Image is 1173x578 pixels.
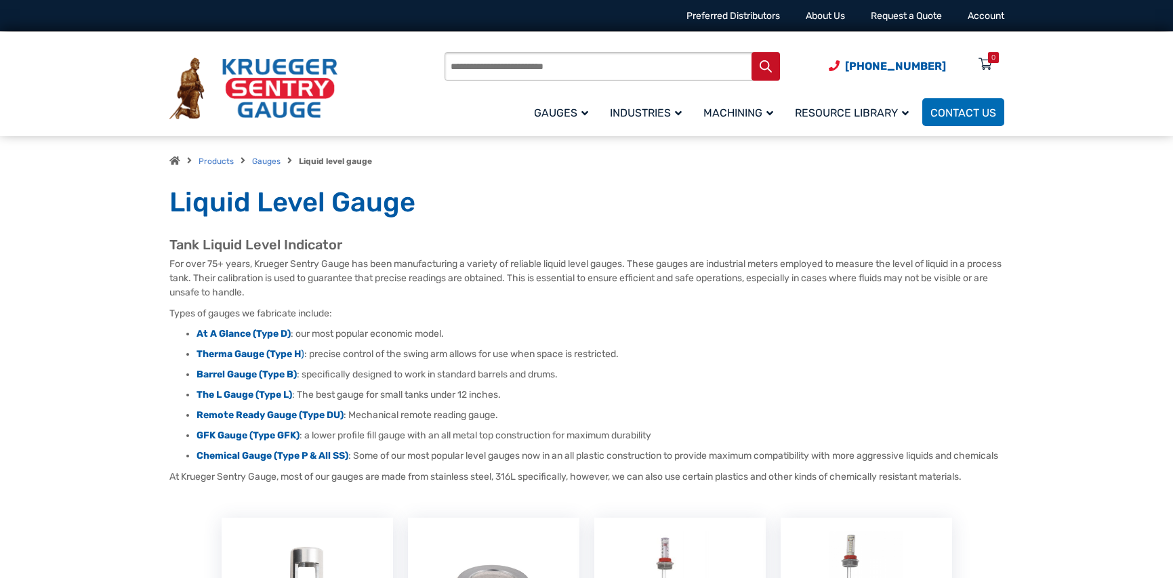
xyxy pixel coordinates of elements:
[787,96,922,128] a: Resource Library
[169,470,1004,484] p: At Krueger Sentry Gauge, most of our gauges are made from stainless steel, 316L specifically, how...
[930,106,996,119] span: Contact Us
[252,157,281,166] a: Gauges
[197,389,292,400] a: The L Gauge (Type L)
[686,10,780,22] a: Preferred Distributors
[197,348,1004,361] li: : precise control of the swing arm allows for use when space is restricted.
[169,236,1004,253] h2: Tank Liquid Level Indicator
[526,96,602,128] a: Gauges
[199,157,234,166] a: Products
[197,409,1004,422] li: : Mechanical remote reading gauge.
[169,257,1004,300] p: For over 75+ years, Krueger Sentry Gauge has been manufacturing a variety of reliable liquid leve...
[806,10,845,22] a: About Us
[169,186,1004,220] h1: Liquid Level Gauge
[695,96,787,128] a: Machining
[197,327,1004,341] li: : our most popular economic model.
[197,409,344,421] a: Remote Ready Gauge (Type DU)
[795,106,909,119] span: Resource Library
[197,429,1004,442] li: : a lower profile fill gauge with an all metal top construction for maximum durability
[299,157,372,166] strong: Liquid level gauge
[829,58,946,75] a: Phone Number (920) 434-8860
[197,388,1004,402] li: : The best gauge for small tanks under 12 inches.
[610,106,682,119] span: Industries
[169,306,1004,321] p: Types of gauges we fabricate include:
[197,450,348,461] a: Chemical Gauge (Type P & All SS)
[534,106,588,119] span: Gauges
[602,96,695,128] a: Industries
[922,98,1004,126] a: Contact Us
[197,348,301,360] strong: Therma Gauge (Type H
[197,368,1004,381] li: : specifically designed to work in standard barrels and drums.
[197,328,291,339] a: At A Glance (Type D)
[197,348,304,360] a: Therma Gauge (Type H)
[968,10,1004,22] a: Account
[703,106,773,119] span: Machining
[871,10,942,22] a: Request a Quote
[197,430,300,441] a: GFK Gauge (Type GFK)
[991,52,995,63] div: 0
[169,58,337,120] img: Krueger Sentry Gauge
[197,369,297,380] a: Barrel Gauge (Type B)
[197,449,1004,463] li: : Some of our most popular level gauges now in an all plastic construction to provide maximum com...
[845,60,946,73] span: [PHONE_NUMBER]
